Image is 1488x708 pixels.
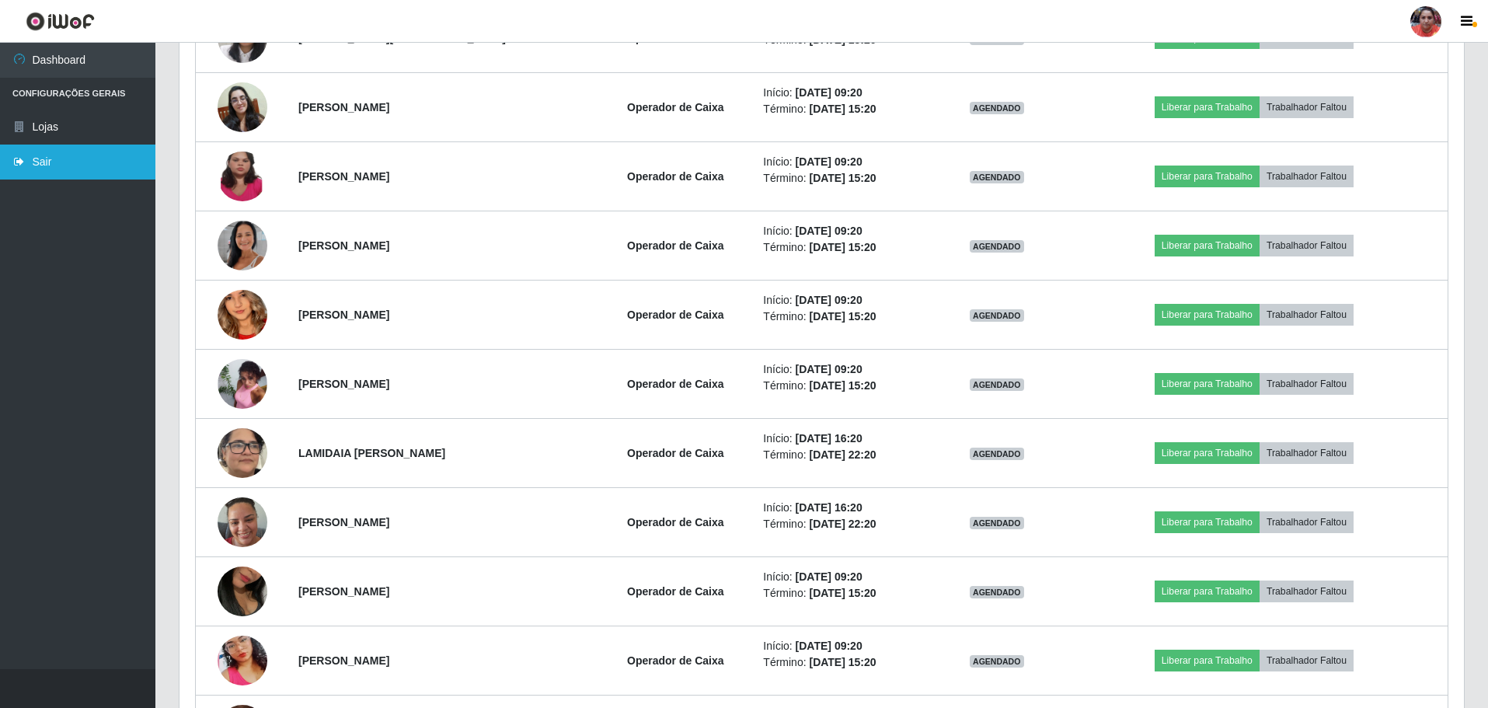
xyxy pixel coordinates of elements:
[627,101,724,113] strong: Operador de Caixa
[1155,581,1260,602] button: Liberar para Trabalho
[970,309,1024,322] span: AGENDADO
[763,516,923,532] li: Término:
[298,654,389,667] strong: [PERSON_NAME]
[763,447,923,463] li: Término:
[1155,235,1260,256] button: Liberar para Trabalho
[1155,304,1260,326] button: Liberar para Trabalho
[218,261,267,369] img: 1748920057634.jpeg
[218,616,267,705] img: 1743039429439.jpeg
[763,101,923,117] li: Término:
[970,517,1024,529] span: AGENDADO
[763,239,923,256] li: Término:
[298,516,389,528] strong: [PERSON_NAME]
[796,363,862,375] time: [DATE] 09:20
[763,378,923,394] li: Término:
[1155,442,1260,464] button: Liberar para Trabalho
[763,85,923,101] li: Início:
[298,239,389,252] strong: [PERSON_NAME]
[1260,581,1354,602] button: Trabalhador Faltou
[763,431,923,447] li: Início:
[1155,166,1260,187] button: Liberar para Trabalho
[627,378,724,390] strong: Operador de Caixa
[627,309,724,321] strong: Operador de Caixa
[809,587,876,599] time: [DATE] 15:20
[809,103,876,115] time: [DATE] 15:20
[627,516,724,528] strong: Operador de Caixa
[809,172,876,184] time: [DATE] 15:20
[298,101,389,113] strong: [PERSON_NAME]
[763,585,923,602] li: Término:
[809,241,876,253] time: [DATE] 15:20
[1260,304,1354,326] button: Trabalhador Faltou
[218,201,267,290] img: 1743778813300.jpeg
[763,223,923,239] li: Início:
[627,447,724,459] strong: Operador de Caixa
[796,501,862,514] time: [DATE] 16:20
[970,655,1024,668] span: AGENDADO
[298,378,389,390] strong: [PERSON_NAME]
[218,547,267,636] img: 1698238099994.jpeg
[627,585,724,598] strong: Operador de Caixa
[763,170,923,187] li: Término:
[796,570,862,583] time: [DATE] 09:20
[809,310,876,323] time: [DATE] 15:20
[763,638,923,654] li: Início:
[1260,511,1354,533] button: Trabalhador Faltou
[1260,96,1354,118] button: Trabalhador Faltou
[218,82,267,132] img: 1754064940964.jpeg
[763,361,923,378] li: Início:
[627,239,724,252] strong: Operador de Caixa
[796,432,862,445] time: [DATE] 16:20
[1260,442,1354,464] button: Trabalhador Faltou
[1155,373,1260,395] button: Liberar para Trabalho
[298,170,389,183] strong: [PERSON_NAME]
[796,225,862,237] time: [DATE] 09:20
[1260,373,1354,395] button: Trabalhador Faltou
[970,378,1024,391] span: AGENDADO
[970,102,1024,114] span: AGENDADO
[796,86,862,99] time: [DATE] 09:20
[763,154,923,170] li: Início:
[218,351,267,417] img: 1750773531322.jpeg
[763,654,923,671] li: Término:
[796,640,862,652] time: [DATE] 09:20
[796,155,862,168] time: [DATE] 09:20
[1155,650,1260,671] button: Liberar para Trabalho
[970,240,1024,253] span: AGENDADO
[1260,235,1354,256] button: Trabalhador Faltou
[809,656,876,668] time: [DATE] 15:20
[796,294,862,306] time: [DATE] 09:20
[1260,650,1354,671] button: Trabalhador Faltou
[298,32,506,44] strong: [PERSON_NAME][GEOGRAPHIC_DATA]
[627,32,724,44] strong: Operador de Caixa
[627,170,724,183] strong: Operador de Caixa
[26,12,95,31] img: CoreUI Logo
[298,447,445,459] strong: LAMIDAIA [PERSON_NAME]
[970,586,1024,598] span: AGENDADO
[809,448,876,461] time: [DATE] 22:20
[763,569,923,585] li: Início:
[627,654,724,667] strong: Operador de Caixa
[1260,166,1354,187] button: Trabalhador Faltou
[809,518,876,530] time: [DATE] 22:20
[1155,511,1260,533] button: Liberar para Trabalho
[218,489,267,555] img: 1712933645778.jpeg
[763,292,923,309] li: Início:
[298,585,389,598] strong: [PERSON_NAME]
[763,309,923,325] li: Término:
[970,448,1024,460] span: AGENDADO
[763,500,923,516] li: Início:
[218,121,267,232] img: 1740101299384.jpeg
[970,171,1024,183] span: AGENDADO
[218,420,267,485] img: 1756231010966.jpeg
[1155,96,1260,118] button: Liberar para Trabalho
[809,379,876,392] time: [DATE] 15:20
[298,309,389,321] strong: [PERSON_NAME]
